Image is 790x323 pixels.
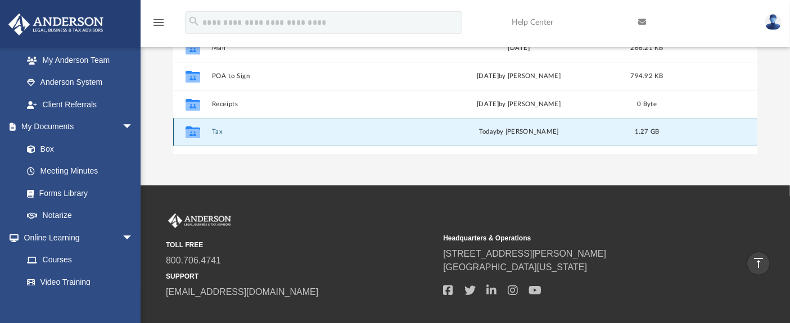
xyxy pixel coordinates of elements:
[418,71,619,81] div: [DATE] by [PERSON_NAME]
[122,116,145,139] span: arrow_drop_down
[188,15,200,28] i: search
[765,14,782,30] img: User Pic
[211,128,413,135] button: Tax
[5,13,107,35] img: Anderson Advisors Platinum Portal
[16,138,139,160] a: Box
[211,101,413,108] button: Receipts
[418,99,619,109] div: [DATE] by [PERSON_NAME]
[16,271,139,293] a: Video Training
[166,256,221,265] a: 800.706.4741
[16,249,145,271] a: Courses
[166,213,233,228] img: Anderson Advisors Platinum Portal
[152,21,165,29] a: menu
[166,271,435,281] small: SUPPORT
[16,160,145,183] a: Meeting Minutes
[630,44,663,51] span: 266.21 KB
[16,204,145,227] a: Notarize
[16,93,145,116] a: Client Referrals
[166,287,318,297] a: [EMAIL_ADDRESS][DOMAIN_NAME]
[166,240,435,250] small: TOLL FREE
[752,256,765,270] i: vertical_align_top
[211,72,413,80] button: POA to Sign
[479,129,496,135] span: today
[634,129,659,135] span: 1.27 GB
[16,71,145,94] a: Anderson System
[122,226,145,249] span: arrow_drop_down
[16,182,139,204] a: Forms Library
[630,72,663,79] span: 794.92 KB
[443,233,712,243] small: Headquarters & Operations
[443,249,606,258] a: [STREET_ADDRESS][PERSON_NAME]
[418,43,619,53] div: [DATE]
[8,226,145,249] a: Online Learningarrow_drop_down
[8,116,145,138] a: My Documentsarrow_drop_down
[637,101,657,107] span: 0 Byte
[16,49,139,71] a: My Anderson Team
[211,44,413,52] button: Mail
[747,252,770,275] a: vertical_align_top
[418,127,619,137] div: by [PERSON_NAME]
[443,262,587,272] a: [GEOGRAPHIC_DATA][US_STATE]
[152,16,165,29] i: menu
